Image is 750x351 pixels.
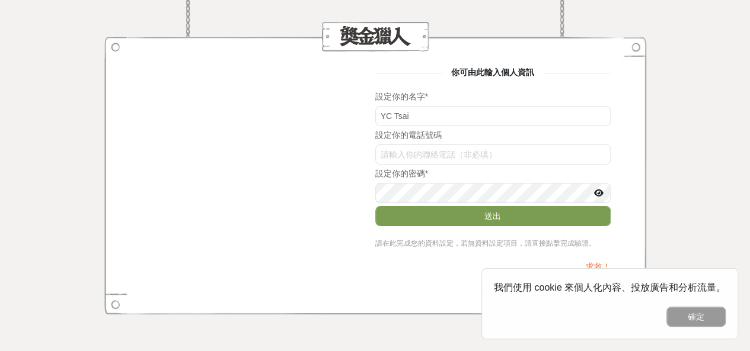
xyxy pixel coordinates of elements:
div: 設定你的名字 * [375,91,611,103]
a: 求救！ [585,262,610,271]
span: 請在此完成您的資料設定，若無資料設定項目，請直接點擊完成驗證。 [375,239,596,247]
span: 你可由此輸入個人資訊 [442,67,543,77]
div: 設定你的密碼 * [375,168,611,180]
button: 確定 [666,307,726,327]
div: 設定你的電話號碼 [375,129,611,141]
span: 我們使用 cookie 來個人化內容、投放廣告和分析流量。 [494,282,726,292]
input: 請輸入你的聯絡電話（非必填） [375,144,611,165]
button: 送出 [375,206,611,226]
input: 請輸入你的獵人名字 [375,106,611,126]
